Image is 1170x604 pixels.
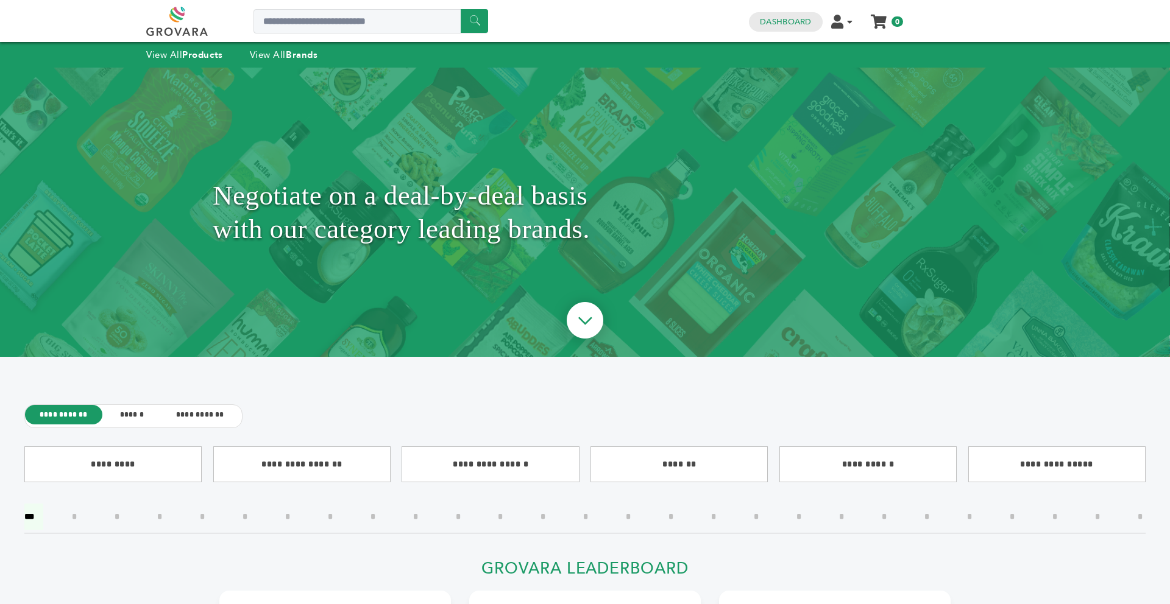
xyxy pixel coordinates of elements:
[760,16,811,27] a: Dashboard
[182,49,222,61] strong: Products
[286,49,317,61] strong: Brands
[219,559,951,585] h2: Grovara Leaderboard
[146,49,223,61] a: View AllProducts
[553,290,617,354] img: ourBrandsHeroArrow.png
[250,49,318,61] a: View AllBrands
[253,9,488,33] input: Search a product or brand...
[872,11,886,24] a: My Cart
[213,98,957,326] h1: Negotiate on a deal-by-deal basis with our category leading brands.
[892,16,903,27] span: 0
